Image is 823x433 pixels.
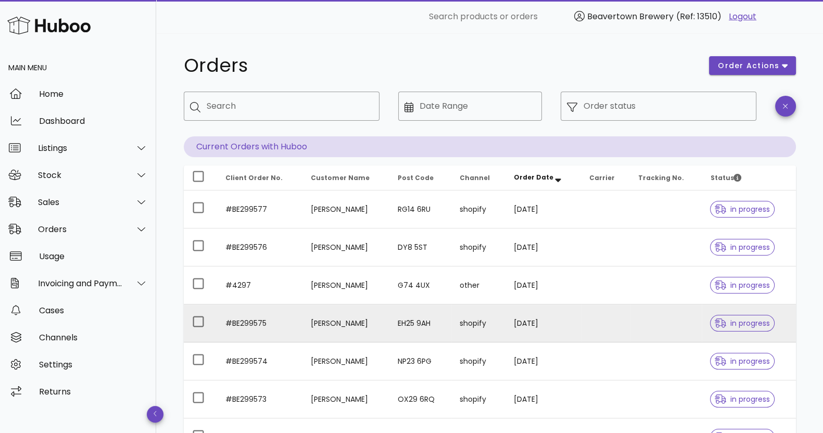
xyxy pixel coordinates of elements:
[389,380,451,418] td: OX29 6RQ
[302,304,389,342] td: [PERSON_NAME]
[39,387,148,397] div: Returns
[217,190,302,228] td: #BE299577
[717,60,780,71] span: order actions
[451,342,505,380] td: shopify
[451,165,505,190] th: Channel
[451,190,505,228] td: shopify
[389,228,451,266] td: DY8 5ST
[389,266,451,304] td: G74 4UX
[39,251,148,261] div: Usage
[589,173,615,182] span: Carrier
[217,228,302,266] td: #BE299576
[302,228,389,266] td: [PERSON_NAME]
[715,358,770,365] span: in progress
[217,304,302,342] td: #BE299575
[451,228,505,266] td: shopify
[302,190,389,228] td: [PERSON_NAME]
[398,173,434,182] span: Post Code
[39,89,148,99] div: Home
[505,228,581,266] td: [DATE]
[581,165,630,190] th: Carrier
[638,173,684,182] span: Tracking No.
[217,266,302,304] td: #4297
[38,224,123,234] div: Orders
[460,173,490,182] span: Channel
[710,173,741,182] span: Status
[38,170,123,180] div: Stock
[505,266,581,304] td: [DATE]
[715,244,770,251] span: in progress
[505,304,581,342] td: [DATE]
[310,173,369,182] span: Customer Name
[389,304,451,342] td: EH25 9AH
[505,190,581,228] td: [DATE]
[39,360,148,370] div: Settings
[451,266,505,304] td: other
[38,143,123,153] div: Listings
[505,380,581,418] td: [DATE]
[389,190,451,228] td: RG14 6RU
[451,380,505,418] td: shopify
[302,342,389,380] td: [PERSON_NAME]
[225,173,283,182] span: Client Order No.
[217,380,302,418] td: #BE299573
[39,333,148,342] div: Channels
[389,165,451,190] th: Post Code
[505,165,581,190] th: Order Date: Sorted descending. Activate to remove sorting.
[715,206,770,213] span: in progress
[630,165,702,190] th: Tracking No.
[39,305,148,315] div: Cases
[389,342,451,380] td: NP23 6PG
[302,266,389,304] td: [PERSON_NAME]
[715,282,770,289] span: in progress
[217,342,302,380] td: #BE299574
[39,116,148,126] div: Dashboard
[715,396,770,403] span: in progress
[7,14,91,36] img: Huboo Logo
[505,342,581,380] td: [DATE]
[217,165,302,190] th: Client Order No.
[302,165,389,190] th: Customer Name
[709,56,795,75] button: order actions
[514,173,553,182] span: Order Date
[729,10,756,23] a: Logout
[184,136,796,157] p: Current Orders with Huboo
[702,165,795,190] th: Status
[587,10,674,22] span: Beavertown Brewery
[302,380,389,418] td: [PERSON_NAME]
[38,197,123,207] div: Sales
[676,10,721,22] span: (Ref: 13510)
[451,304,505,342] td: shopify
[184,56,697,75] h1: Orders
[715,320,770,327] span: in progress
[38,278,123,288] div: Invoicing and Payments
